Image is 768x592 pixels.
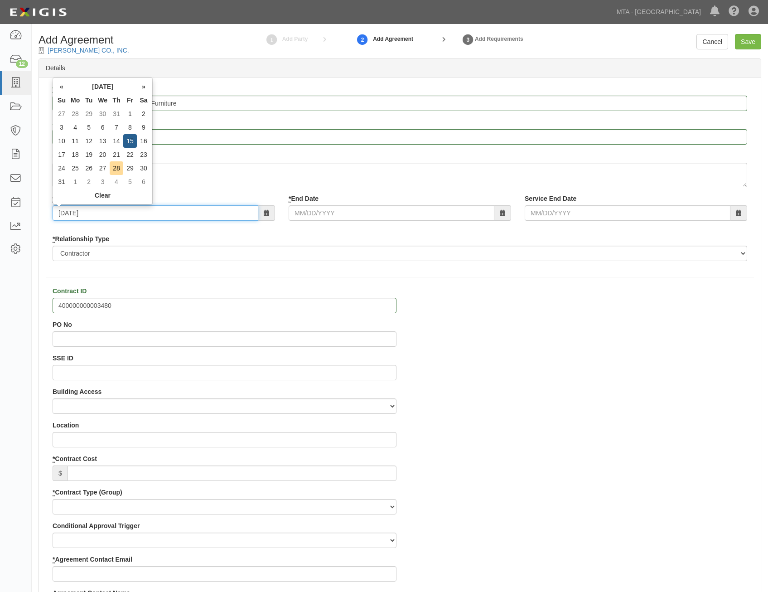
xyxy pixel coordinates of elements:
[82,121,96,134] td: 5
[96,134,110,148] td: 13
[53,454,97,463] label: Contract Cost
[68,121,82,134] td: 4
[53,556,55,563] abbr: required
[39,59,761,78] div: Details
[137,121,150,134] td: 9
[137,107,150,121] td: 2
[110,175,123,189] td: 4
[96,93,110,107] th: We
[7,4,69,20] img: Logo
[525,205,730,221] input: MM/DD/YYYY
[55,134,68,148] td: 10
[123,134,137,148] td: 15
[137,80,150,93] th: »
[53,387,101,396] label: Building Access
[53,205,258,221] input: MM/DD/YYYY
[137,148,150,161] td: 23
[82,134,96,148] td: 12
[68,107,82,121] td: 28
[282,36,308,42] strong: Add Party
[735,34,761,49] a: Save
[68,80,137,93] th: [DATE]
[356,29,369,49] a: Add Agreement
[53,521,140,530] label: Conditional Approval Trigger
[461,34,475,45] strong: 3
[96,161,110,175] td: 27
[110,161,123,175] td: 28
[68,93,82,107] th: Mo
[289,195,291,203] abbr: required
[265,34,279,45] strong: 1
[110,93,123,107] th: Th
[53,489,55,496] abbr: required
[53,286,87,296] label: Contract ID
[137,175,150,189] td: 6
[475,36,523,42] strong: Add Requirements
[123,107,137,121] td: 1
[53,466,68,481] span: $
[137,134,150,148] td: 16
[39,34,202,46] h1: Add Agreement
[55,80,68,93] th: «
[123,148,137,161] td: 22
[123,161,137,175] td: 29
[110,148,123,161] td: 21
[53,235,55,243] abbr: required
[123,93,137,107] th: Fr
[68,161,82,175] td: 25
[53,354,73,363] label: SSE ID
[55,189,150,202] th: Clear
[289,194,319,203] label: End Date
[729,6,739,17] i: Help Center - Complianz
[96,175,110,189] td: 3
[53,320,72,329] label: PO No
[137,161,150,175] td: 30
[137,93,150,107] th: Sa
[96,107,110,121] td: 30
[110,107,123,121] td: 31
[110,134,123,148] td: 14
[53,455,55,463] abbr: required
[82,175,96,189] td: 2
[82,107,96,121] td: 29
[16,60,28,68] div: 12
[82,161,96,175] td: 26
[68,134,82,148] td: 11
[373,35,413,43] strong: Add Agreement
[53,488,122,497] label: Contract Type (Group)
[48,47,129,54] a: [PERSON_NAME] CO., INC.
[110,121,123,134] td: 7
[461,29,475,49] a: Set Requirements
[55,148,68,161] td: 17
[525,194,576,203] label: Service End Date
[53,421,79,430] label: Location
[123,121,137,134] td: 8
[82,148,96,161] td: 19
[55,161,68,175] td: 24
[696,34,728,49] a: Cancel
[55,93,68,107] th: Su
[123,175,137,189] td: 5
[96,121,110,134] td: 6
[68,148,82,161] td: 18
[96,148,110,161] td: 20
[53,555,132,564] label: Agreement Contact Email
[53,234,109,243] label: Relationship Type
[612,3,705,21] a: MTA - [GEOGRAPHIC_DATA]
[356,34,369,45] strong: 2
[55,107,68,121] td: 27
[82,93,96,107] th: Tu
[55,121,68,134] td: 3
[289,205,494,221] input: MM/DD/YYYY
[55,175,68,189] td: 31
[68,175,82,189] td: 1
